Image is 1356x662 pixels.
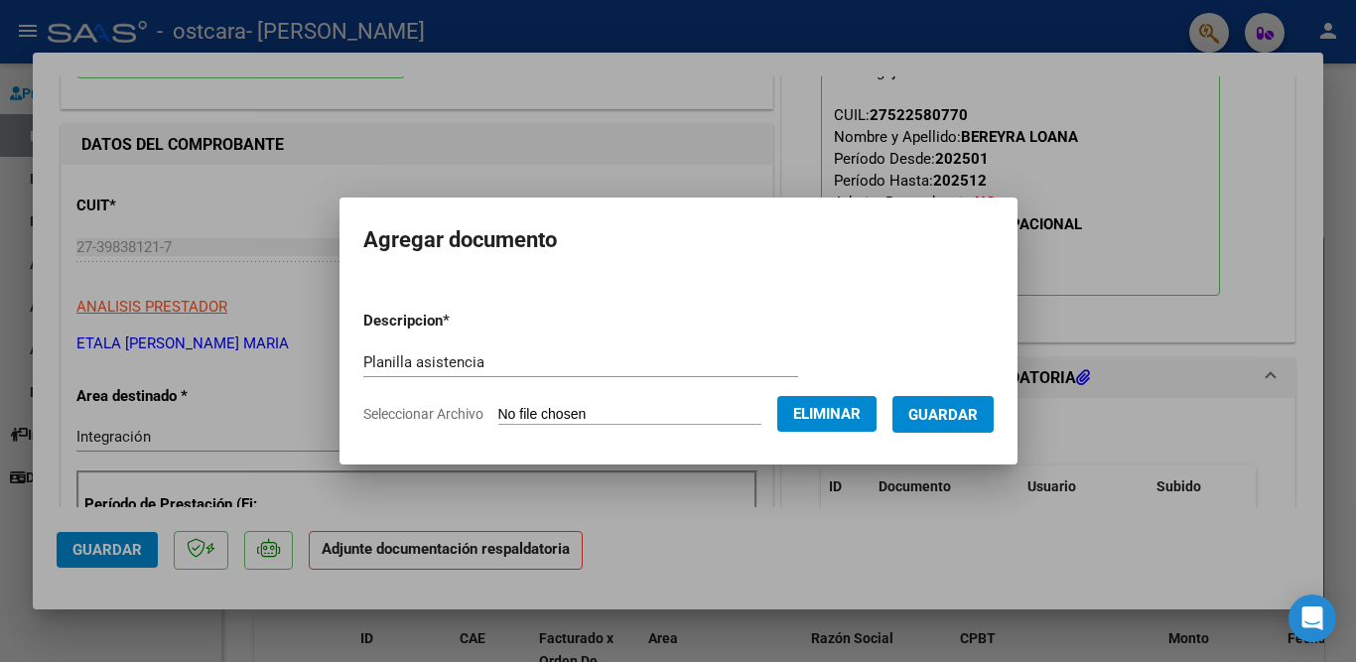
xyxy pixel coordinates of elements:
span: Guardar [908,406,978,424]
span: Eliminar [793,405,861,423]
button: Guardar [892,396,994,433]
div: Open Intercom Messenger [1288,595,1336,642]
p: Descripcion [363,310,553,332]
span: Seleccionar Archivo [363,406,483,422]
h2: Agregar documento [363,221,994,259]
button: Eliminar [777,396,877,432]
